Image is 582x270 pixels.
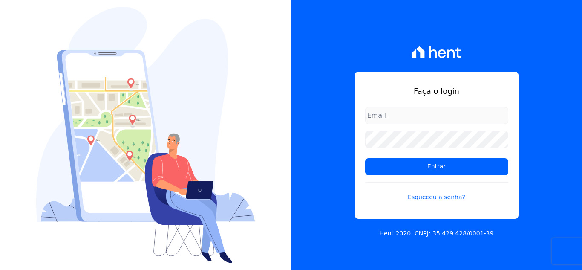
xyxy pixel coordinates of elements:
h1: Faça o login [365,85,508,97]
img: Login [36,7,255,263]
input: Entrar [365,158,508,175]
input: Email [365,107,508,124]
p: Hent 2020. CNPJ: 35.429.428/0001-39 [380,229,494,238]
a: Esqueceu a senha? [365,182,508,202]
